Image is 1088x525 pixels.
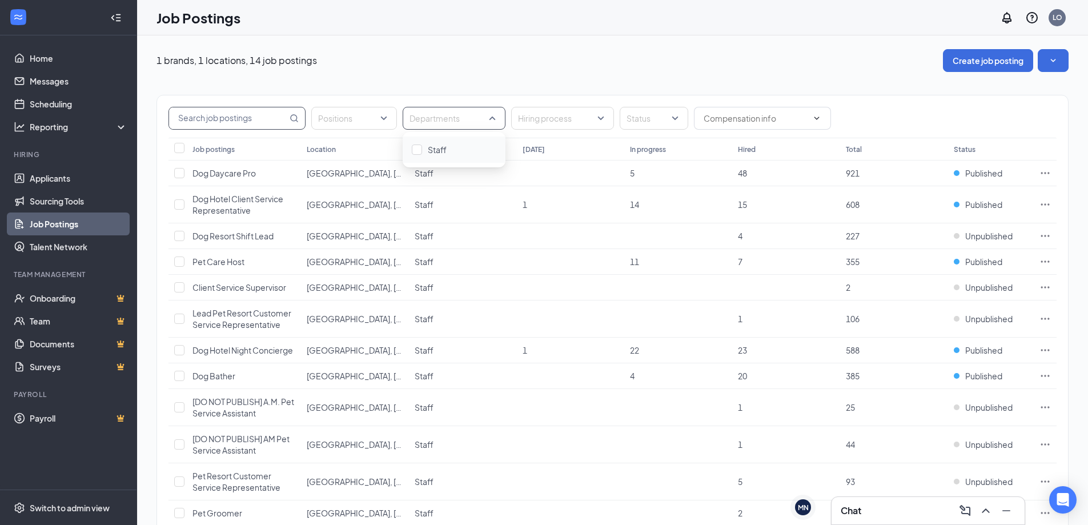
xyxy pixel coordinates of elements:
[415,476,433,487] span: Staff
[956,502,974,520] button: ComposeMessage
[840,138,948,161] th: Total
[192,282,286,292] span: Client Service Supervisor
[415,168,433,178] span: Staff
[192,508,242,518] span: Pet Groomer
[846,314,860,324] span: 106
[409,389,517,426] td: Staff
[630,199,639,210] span: 14
[415,199,433,210] span: Staff
[307,476,477,487] span: [GEOGRAPHIC_DATA], [GEOGRAPHIC_DATA]
[415,402,433,412] span: Staff
[30,167,127,190] a: Applicants
[738,508,742,518] span: 2
[1039,507,1051,519] svg: Ellipses
[1039,313,1051,324] svg: Ellipses
[415,282,433,292] span: Staff
[846,282,850,292] span: 2
[732,138,840,161] th: Hired
[192,345,293,355] span: Dog Hotel Night Concierge
[307,439,477,450] span: [GEOGRAPHIC_DATA], [GEOGRAPHIC_DATA]
[30,70,127,93] a: Messages
[846,199,860,210] span: 608
[738,168,747,178] span: 48
[415,257,433,267] span: Staff
[738,402,742,412] span: 1
[307,199,477,210] span: [GEOGRAPHIC_DATA], [GEOGRAPHIC_DATA]
[409,275,517,300] td: Staff
[30,121,128,133] div: Reporting
[846,371,860,381] span: 385
[415,231,433,241] span: Staff
[307,314,477,324] span: [GEOGRAPHIC_DATA], [GEOGRAPHIC_DATA]
[409,463,517,500] td: Staff
[307,145,336,154] div: Location
[943,49,1033,72] button: Create job posting
[630,371,635,381] span: 4
[415,508,433,518] span: Staff
[798,503,809,512] div: MN
[1038,49,1069,72] button: SmallChevronDown
[738,199,747,210] span: 15
[415,314,433,324] span: Staff
[30,310,127,332] a: TeamCrown
[965,402,1013,413] span: Unpublished
[409,338,517,363] td: Staff
[965,282,1013,293] span: Unpublished
[965,167,1002,179] span: Published
[428,145,447,155] span: Staff
[301,161,409,186] td: Ann Arbor, MI
[156,8,240,27] h1: Job Postings
[169,107,287,129] input: Search job postings
[1039,230,1051,242] svg: Ellipses
[156,54,317,67] p: 1 brands, 1 locations, 14 job postings
[1039,256,1051,267] svg: Ellipses
[192,194,283,215] span: Dog Hotel Client Service Representative
[1000,11,1014,25] svg: Notifications
[523,199,527,210] span: 1
[301,249,409,275] td: Ann Arbor, MI
[14,150,125,159] div: Hiring
[301,275,409,300] td: Ann Arbor, MI
[409,363,517,389] td: Staff
[841,504,861,517] h3: Chat
[517,138,625,161] th: [DATE]
[192,145,235,154] div: Job postings
[965,230,1013,242] span: Unpublished
[301,363,409,389] td: Ann Arbor, MI
[403,137,505,163] div: Staff
[30,355,127,378] a: SurveysCrown
[192,168,256,178] span: Dog Daycare Pro
[301,223,409,249] td: Ann Arbor, MI
[965,199,1002,210] span: Published
[1039,476,1051,487] svg: Ellipses
[30,190,127,213] a: Sourcing Tools
[738,476,742,487] span: 5
[965,256,1002,267] span: Published
[14,121,25,133] svg: Analysis
[30,287,127,310] a: OnboardingCrown
[409,186,517,223] td: Staff
[1053,13,1062,22] div: LO
[307,508,477,518] span: [GEOGRAPHIC_DATA], [GEOGRAPHIC_DATA]
[1039,199,1051,210] svg: Ellipses
[301,463,409,500] td: Ann Arbor, MI
[846,476,855,487] span: 93
[630,345,639,355] span: 22
[307,371,477,381] span: [GEOGRAPHIC_DATA], [GEOGRAPHIC_DATA]
[13,11,24,23] svg: WorkstreamLogo
[14,390,125,399] div: Payroll
[965,476,1013,487] span: Unpublished
[977,502,995,520] button: ChevronUp
[301,426,409,463] td: Ann Arbor, MI
[415,439,433,450] span: Staff
[738,345,747,355] span: 23
[958,504,972,518] svg: ComposeMessage
[307,168,477,178] span: [GEOGRAPHIC_DATA], [GEOGRAPHIC_DATA]
[307,282,477,292] span: [GEOGRAPHIC_DATA], [GEOGRAPHIC_DATA]
[409,161,517,186] td: Staff
[192,257,244,267] span: Pet Care Host
[30,213,127,235] a: Job Postings
[415,345,433,355] span: Staff
[738,314,742,324] span: 1
[409,300,517,338] td: Staff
